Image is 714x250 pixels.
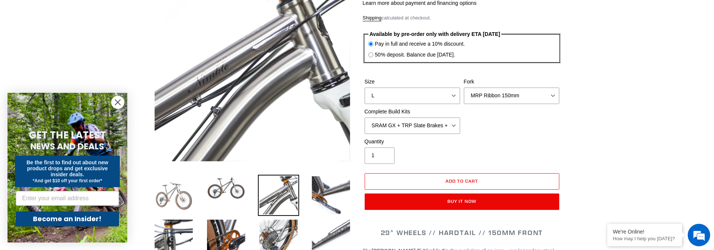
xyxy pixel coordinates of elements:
button: Close dialog [111,96,124,109]
label: Complete Build Kits [365,108,460,116]
label: Quantity [365,138,460,146]
span: Add to cart [446,178,478,184]
div: calculated at checkout. [363,14,561,22]
button: Buy it now [365,193,559,210]
img: Load image into Gallery viewer, TI NIMBLE 9 [310,175,352,216]
img: Load image into Gallery viewer, TI NIMBLE 9 [153,175,194,216]
label: Pay in full and receive a 10% discount. [375,40,465,48]
div: Chat with us now [50,42,137,52]
span: 29" WHEELS // HARDTAIL // 150MM FRONT [381,228,543,237]
legend: Available by pre-order only with delivery ETA [DATE] [368,30,501,38]
img: Load image into Gallery viewer, TI NIMBLE 9 [258,175,299,216]
button: Add to cart [365,173,559,190]
span: *And get $10 off your first order* [33,178,102,183]
input: Enter your email address [16,191,119,206]
span: NEWS AND DEALS [31,140,104,152]
img: Load image into Gallery viewer, TI NIMBLE 9 [206,175,247,201]
div: Minimize live chat window [123,4,141,22]
div: We're Online! [613,229,677,235]
label: Size [365,78,460,86]
textarea: Type your message and hit 'Enter' [4,169,143,195]
label: 50% deposit. Balance due [DATE]. [375,51,455,59]
a: Shipping [363,15,382,21]
img: d_696896380_company_1647369064580_696896380 [24,37,43,56]
span: GET THE LATEST [29,128,106,142]
div: Navigation go back [8,41,19,52]
button: Become an Insider! [16,211,119,226]
p: How may I help you today? [613,236,677,241]
label: Fork [464,78,559,86]
span: We're online! [43,76,103,152]
span: Be the first to find out about new product drops and get exclusive insider deals. [27,159,109,177]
